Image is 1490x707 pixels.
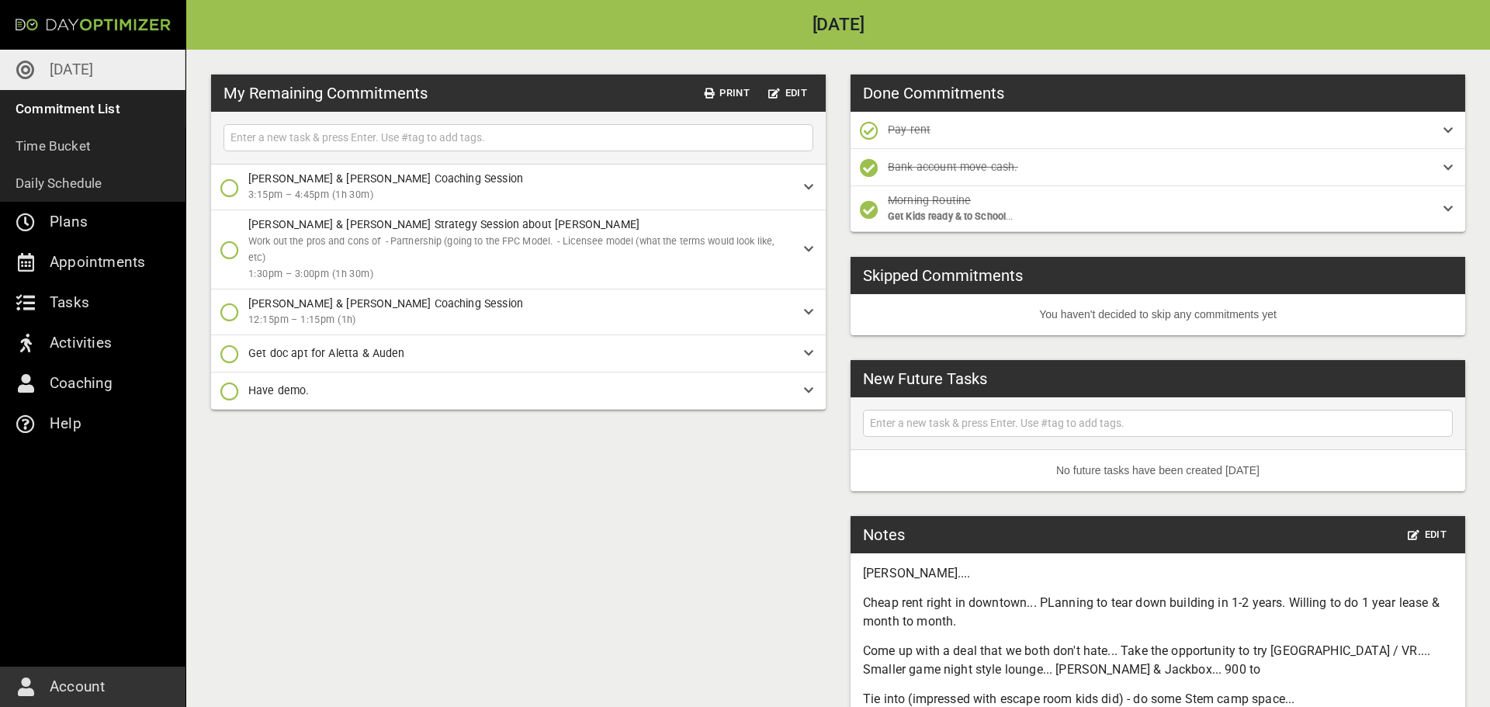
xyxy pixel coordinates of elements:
div: Morning RoutineGet Kids ready & to School... [851,186,1465,232]
div: Get doc apt for Aletta & Auden [211,335,826,373]
p: Help [50,411,81,436]
span: Bank account move cash. [888,161,1018,173]
span: [PERSON_NAME] & [PERSON_NAME] Coaching Session [248,172,523,185]
p: Appointments [50,250,145,275]
p: Tasks [50,290,89,315]
p: Time Bucket [16,135,91,157]
span: [PERSON_NAME].... [863,566,971,581]
p: Plans [50,210,88,234]
span: Come up with a deal that we both don't hate... Take the opportunity to try [GEOGRAPHIC_DATA] / VR... [863,643,1430,677]
span: Get Kids ready & to School [888,210,1006,222]
p: Coaching [50,371,113,396]
img: Day Optimizer [16,19,171,31]
div: Have demo. [211,373,826,410]
li: You haven't decided to skip any commitments yet [851,294,1465,335]
div: [PERSON_NAME] & [PERSON_NAME] Coaching Session12:15pm – 1:15pm (1h) [211,289,826,335]
span: Work out the pros and cons of - Partnership (going to the FPC Model. - Licensee model (what the t... [248,235,774,263]
span: [PERSON_NAME] & [PERSON_NAME] Coaching Session [248,297,523,310]
p: Daily Schedule [16,172,102,194]
p: Account [50,674,105,699]
h3: Notes [863,523,905,546]
span: Get doc apt for Aletta & Auden [248,347,405,359]
span: Edit [1408,526,1447,544]
span: Pay rent [888,123,930,136]
button: Print [698,81,756,106]
span: Cheap rent right in downtown... PLanning to tear down building in 1-2 years. Willing to do 1 year... [863,595,1440,629]
p: Commitment List [16,98,120,120]
button: Edit [1402,523,1453,547]
h3: My Remaining Commitments [223,81,428,105]
h2: [DATE] [186,16,1490,34]
span: Print [705,85,750,102]
span: Have demo. [248,384,310,397]
div: Bank account move cash. [851,149,1465,186]
span: 3:15pm – 4:45pm (1h 30m) [248,187,792,203]
div: [PERSON_NAME] & [PERSON_NAME] Strategy Session about [PERSON_NAME]Work out the pros and cons of -... [211,210,826,289]
div: [PERSON_NAME] & [PERSON_NAME] Coaching Session3:15pm – 4:45pm (1h 30m) [211,165,826,210]
span: Edit [768,85,807,102]
span: Tie into (impressed with escape room kids did) - do some Stem camp space... [863,691,1294,706]
button: Edit [762,81,813,106]
p: Activities [50,331,112,355]
h3: Done Commitments [863,81,1004,105]
input: Enter a new task & press Enter. Use #tag to add tags. [867,414,1449,433]
span: ... [1006,210,1013,222]
input: Enter a new task & press Enter. Use #tag to add tags. [227,128,809,147]
div: Pay rent [851,112,1465,149]
h3: Skipped Commitments [863,264,1023,287]
span: [PERSON_NAME] & [PERSON_NAME] Strategy Session about [PERSON_NAME] [248,218,639,230]
h3: New Future Tasks [863,367,987,390]
span: 12:15pm – 1:15pm (1h) [248,312,792,328]
p: [DATE] [50,57,93,82]
li: No future tasks have been created [DATE] [851,450,1465,491]
span: 1:30pm – 3:00pm (1h 30m) [248,266,792,282]
span: Morning Routine [888,194,971,206]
